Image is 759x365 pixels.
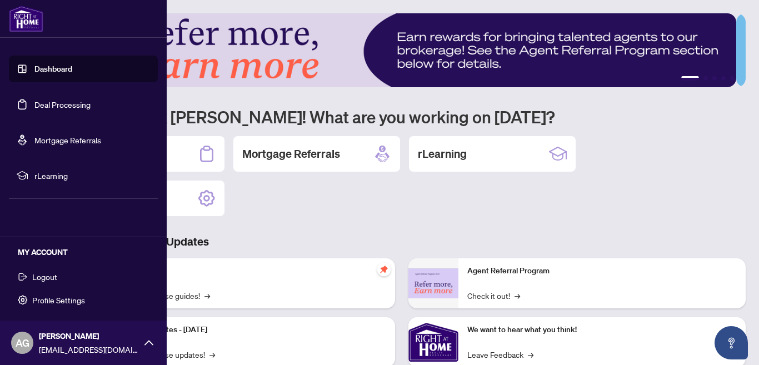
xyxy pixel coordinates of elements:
[467,265,737,277] p: Agent Referral Program
[117,324,386,336] p: Platform Updates - [DATE]
[528,348,533,361] span: →
[242,146,340,162] h2: Mortgage Referrals
[34,64,72,74] a: Dashboard
[34,169,150,182] span: rLearning
[34,99,91,109] a: Deal Processing
[730,76,735,81] button: 5
[58,106,746,127] h1: Welcome back [PERSON_NAME]! What are you working on [DATE]?
[9,6,43,32] img: logo
[9,267,158,286] button: Logout
[32,268,57,286] span: Logout
[34,135,101,145] a: Mortgage Referrals
[9,291,158,309] button: Profile Settings
[703,76,708,81] button: 2
[58,234,746,249] h3: Brokerage & Industry Updates
[117,265,386,277] p: Self-Help
[32,291,85,309] span: Profile Settings
[377,263,391,276] span: pushpin
[681,76,699,81] button: 1
[39,330,139,342] span: [PERSON_NAME]
[721,76,726,81] button: 4
[467,324,737,336] p: We want to hear what you think!
[408,268,458,299] img: Agent Referral Program
[58,13,736,87] img: Slide 0
[467,289,520,302] a: Check it out!→
[467,348,533,361] a: Leave Feedback→
[16,335,29,351] span: AG
[715,326,748,359] button: Open asap
[418,146,467,162] h2: rLearning
[204,289,210,302] span: →
[209,348,215,361] span: →
[39,343,139,356] span: [EMAIL_ADDRESS][DOMAIN_NAME]
[18,246,158,258] h5: MY ACCOUNT
[712,76,717,81] button: 3
[515,289,520,302] span: →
